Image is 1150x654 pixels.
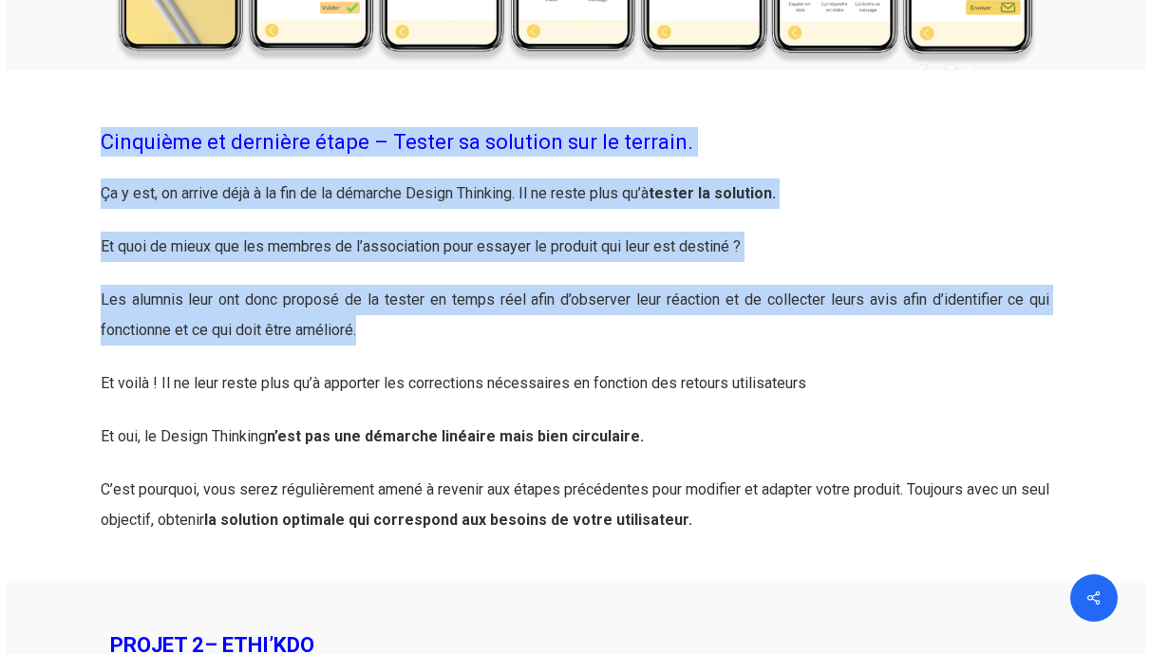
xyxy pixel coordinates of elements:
[649,184,776,202] strong: tester la solution.
[101,480,1050,529] span: C’est pourquoi, vous serez régulièrement amené à revenir aux étapes précédentes pour modifier et ...
[101,184,776,202] span: Ça y est, on arrive déjà à la fin de la démarche Design Thinking. Il ne reste plus qu’à
[101,129,693,154] span: Cinquième et dernière étape – Tester sa solution sur le terrain.
[204,511,692,529] strong: la solution optimale qui correspond aux besoins de votre utilisateur.
[267,427,644,445] strong: n’est pas une démarche linéaire mais bien circulaire.
[101,237,741,255] span: Et quoi de mieux que les membres de l’association pour essayer le produit qui leur est destiné ?
[101,290,1050,339] span: Les alumnis leur ont donc proposé de la tester en temps réel afin d’observer leur réaction et de ...
[101,427,644,445] span: Et oui, le Design Thinking
[101,374,806,392] span: Et voilà ! Il ne leur reste plus qu’à apporter les corrections nécessaires en fonction des retour...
